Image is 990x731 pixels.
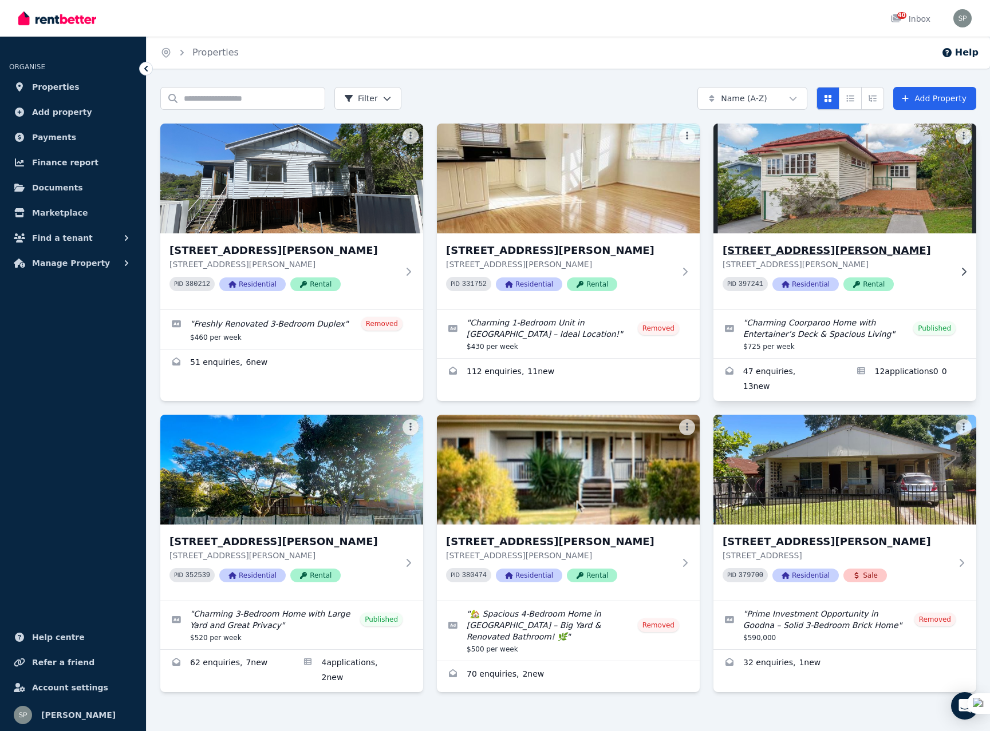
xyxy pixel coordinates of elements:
img: 35 Miller St, Urangan [437,415,700,525]
img: Steven Purcell [14,706,32,724]
button: Name (A-Z) [697,87,807,110]
a: Edit listing: Freshly Renovated 3-Bedroom Duplex [160,310,423,349]
span: Residential [496,569,562,582]
code: 352539 [186,571,210,579]
small: PID [174,572,183,578]
span: Add property [32,105,92,119]
code: 380212 [186,280,210,288]
h3: [STREET_ADDRESS][PERSON_NAME] [446,243,675,259]
a: 24 Southampton Rd, Ellen Grove[STREET_ADDRESS][PERSON_NAME][STREET_ADDRESS][PERSON_NAME]PID 35253... [160,415,423,601]
a: Edit listing: Charming 3-Bedroom Home with Large Yard and Great Privacy [160,601,423,649]
span: Name (A-Z) [721,93,767,104]
a: 35 Miller St, Urangan[STREET_ADDRESS][PERSON_NAME][STREET_ADDRESS][PERSON_NAME]PID 380474Resident... [437,415,700,601]
span: Manage Property [32,256,110,270]
code: 379700 [739,571,763,579]
small: PID [451,572,460,578]
h3: [STREET_ADDRESS][PERSON_NAME] [446,534,675,550]
img: 21 Walker St, Coorparoo [707,121,983,236]
p: [STREET_ADDRESS][PERSON_NAME] [169,550,398,561]
span: Help centre [32,630,85,644]
span: Filter [344,93,378,104]
span: Residential [772,277,839,291]
a: Add property [9,101,137,124]
h3: [STREET_ADDRESS][PERSON_NAME] [723,243,951,259]
button: More options [956,419,972,435]
button: Compact list view [839,87,862,110]
a: Properties [9,76,137,98]
img: 8/2 Carl Street, Woolloongabba [437,124,700,233]
a: Enquiries for 74 Smiths Rd, Goodna [713,650,976,677]
p: [STREET_ADDRESS][PERSON_NAME] [169,259,398,270]
span: Residential [219,277,286,291]
span: Finance report [32,156,98,169]
span: Rental [567,277,617,291]
button: Manage Property [9,252,137,275]
a: Documents [9,176,137,199]
a: Enquiries for 8/2 Carl Street, Woolloongabba [437,359,700,386]
img: 2/56 Alice St, Goodna [160,124,423,233]
a: Refer a friend [9,651,137,674]
button: More options [403,128,419,144]
span: ORGANISE [9,63,45,71]
button: Filter [334,87,401,110]
img: Steven Purcell [953,9,972,27]
a: Account settings [9,676,137,699]
a: 21 Walker St, Coorparoo[STREET_ADDRESS][PERSON_NAME][STREET_ADDRESS][PERSON_NAME]PID 397241Reside... [713,124,976,309]
button: Card view [817,87,839,110]
a: Edit listing: Charming 1-Bedroom Unit in Woolloongabba – Ideal Location! [437,310,700,358]
p: [STREET_ADDRESS][PERSON_NAME] [446,550,675,561]
a: Add Property [893,87,976,110]
small: PID [727,572,736,578]
img: 24 Southampton Rd, Ellen Grove [160,415,423,525]
div: Inbox [890,13,930,25]
nav: Breadcrumb [147,37,253,69]
p: [STREET_ADDRESS][PERSON_NAME] [723,259,951,270]
span: Rental [843,277,894,291]
span: Refer a friend [32,655,94,669]
a: Applications for 21 Walker St, Coorparoo [845,359,977,401]
span: Residential [219,569,286,582]
a: Properties [192,47,239,58]
span: Residential [496,277,562,291]
a: 2/56 Alice St, Goodna[STREET_ADDRESS][PERSON_NAME][STREET_ADDRESS][PERSON_NAME]PID 380212Resident... [160,124,423,309]
h3: [STREET_ADDRESS][PERSON_NAME] [169,243,398,259]
button: More options [679,419,695,435]
small: PID [727,281,736,287]
a: Enquiries for 2/56 Alice St, Goodna [160,349,423,377]
a: Edit listing: Prime Investment Opportunity in Goodna – Solid 3-Bedroom Brick Home [713,601,976,649]
h3: [STREET_ADDRESS][PERSON_NAME] [723,534,951,550]
a: Help centre [9,626,137,649]
span: Payments [32,130,76,144]
h3: [STREET_ADDRESS][PERSON_NAME] [169,534,398,550]
a: Payments [9,126,137,149]
span: Rental [290,277,341,291]
code: 397241 [739,280,763,288]
span: [PERSON_NAME] [41,708,116,722]
span: Account settings [32,681,108,694]
span: Residential [772,569,839,582]
p: [STREET_ADDRESS] [723,550,951,561]
code: 380474 [462,571,487,579]
div: View options [817,87,884,110]
button: More options [403,419,419,435]
span: Sale [843,569,887,582]
span: Documents [32,181,83,194]
img: 74 Smiths Rd, Goodna [713,415,976,525]
img: RentBetter [18,10,96,27]
div: Open Intercom Messenger [951,692,979,720]
a: Marketplace [9,201,137,224]
button: Help [941,46,979,59]
span: Marketplace [32,206,88,220]
a: Edit listing: Charming Coorparoo Home with Entertainer’s Deck & Spacious Living [713,310,976,358]
a: Enquiries for 35 Miller St, Urangan [437,661,700,689]
a: Edit listing: 🏡 Spacious 4-Bedroom Home in Urangan – Big Yard & Renovated Bathroom! 🌿 [437,601,700,661]
button: More options [679,128,695,144]
span: Rental [290,569,341,582]
span: 40 [897,12,906,19]
code: 331752 [462,280,487,288]
span: Find a tenant [32,231,93,245]
a: Finance report [9,151,137,174]
button: Expanded list view [861,87,884,110]
small: PID [451,281,460,287]
span: Properties [32,80,80,94]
